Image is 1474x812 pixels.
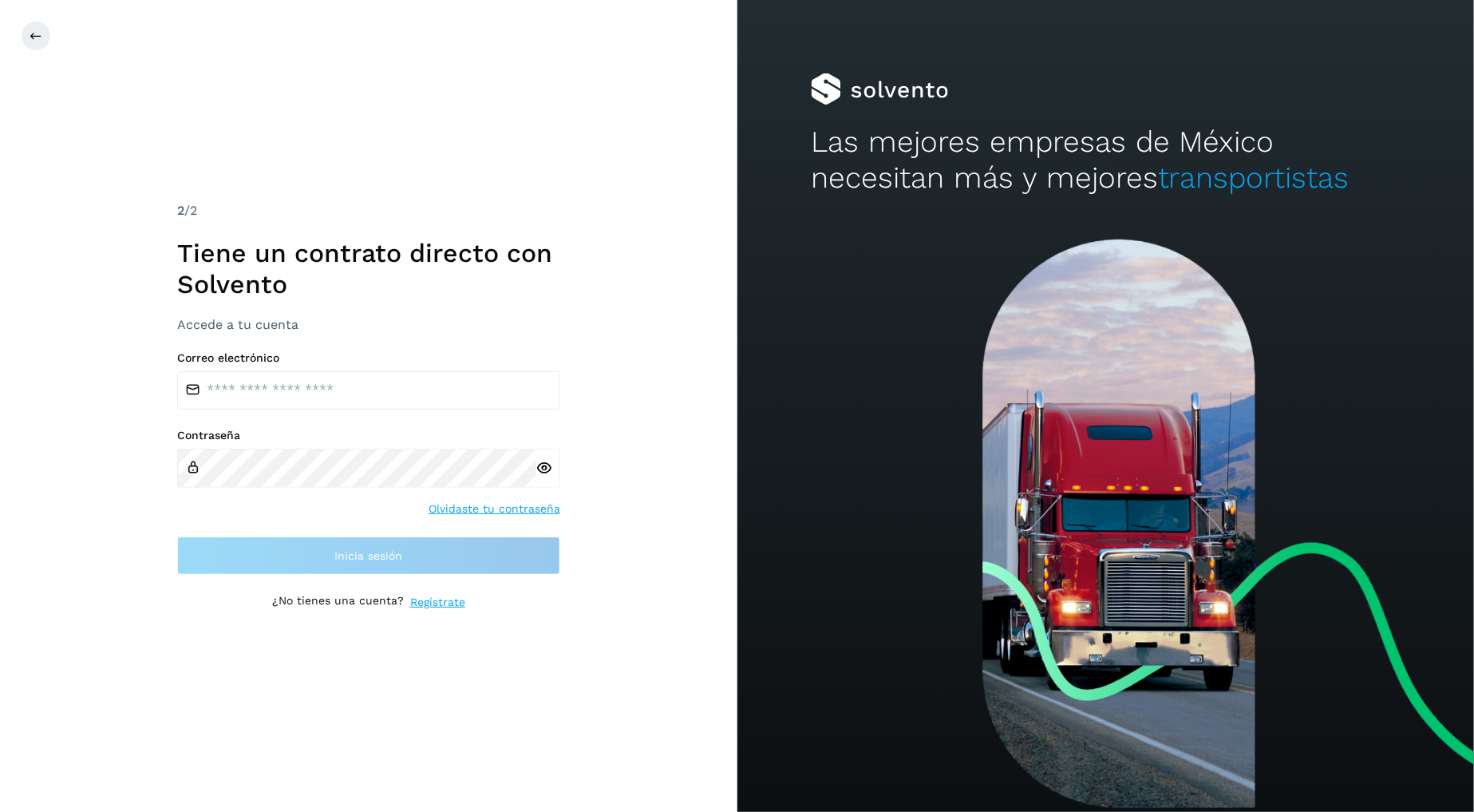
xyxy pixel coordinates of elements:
[334,550,402,561] span: Inicia sesión
[1158,160,1350,195] span: transportistas
[177,238,560,299] h1: Tiene un contrato directo con Solvento
[177,429,560,442] label: Contraseña
[177,537,560,575] button: Inicia sesión
[177,201,560,220] div: /2
[429,501,560,517] a: Olvidaste tu contraseña
[177,203,184,218] span: 2
[177,317,560,332] h3: Accede a tu cuenta
[177,351,560,365] label: Correo electrónico
[272,594,404,611] p: ¿No tienes una cuenta?
[410,594,465,611] a: Regístrate
[811,125,1401,196] h2: Las mejores empresas de México necesitan más y mejores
